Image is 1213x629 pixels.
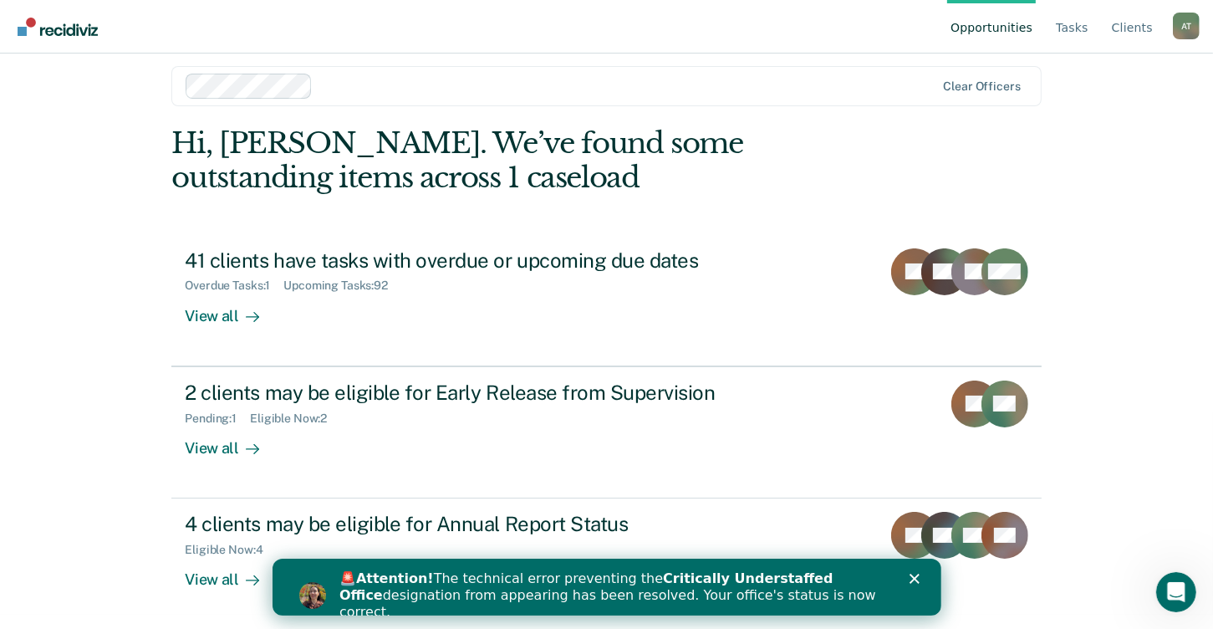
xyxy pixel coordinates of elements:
[185,381,772,405] div: 2 clients may be eligible for Early Release from Supervision
[1173,13,1200,39] button: Profile dropdown button
[250,412,340,426] div: Eligible Now : 2
[171,235,1041,366] a: 41 clients have tasks with overdue or upcoming due datesOverdue Tasks:1Upcoming Tasks:92View all
[185,248,772,273] div: 41 clients have tasks with overdue or upcoming due dates
[185,412,250,426] div: Pending : 1
[185,279,283,293] div: Overdue Tasks : 1
[18,18,98,36] img: Recidiviz
[944,79,1021,94] div: Clear officers
[1156,572,1196,612] iframe: Intercom live chat
[185,557,278,590] div: View all
[67,12,615,62] div: 🚨 The technical error preventing the designation from appearing has been resolved. Your office's ...
[1173,13,1200,39] div: A T
[273,559,941,616] iframe: Intercom live chat banner
[171,126,867,195] div: Hi, [PERSON_NAME]. We’ve found some outstanding items across 1 caseload
[67,12,561,44] b: Critically Understaffed Office
[637,15,654,25] div: Close
[283,279,401,293] div: Upcoming Tasks : 92
[185,543,276,557] div: Eligible Now : 4
[185,293,278,325] div: View all
[171,366,1041,499] a: 2 clients may be eligible for Early Release from SupervisionPending:1Eligible Now:2View all
[185,425,278,458] div: View all
[84,12,161,28] b: Attention!
[185,512,772,536] div: 4 clients may be eligible for Annual Report Status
